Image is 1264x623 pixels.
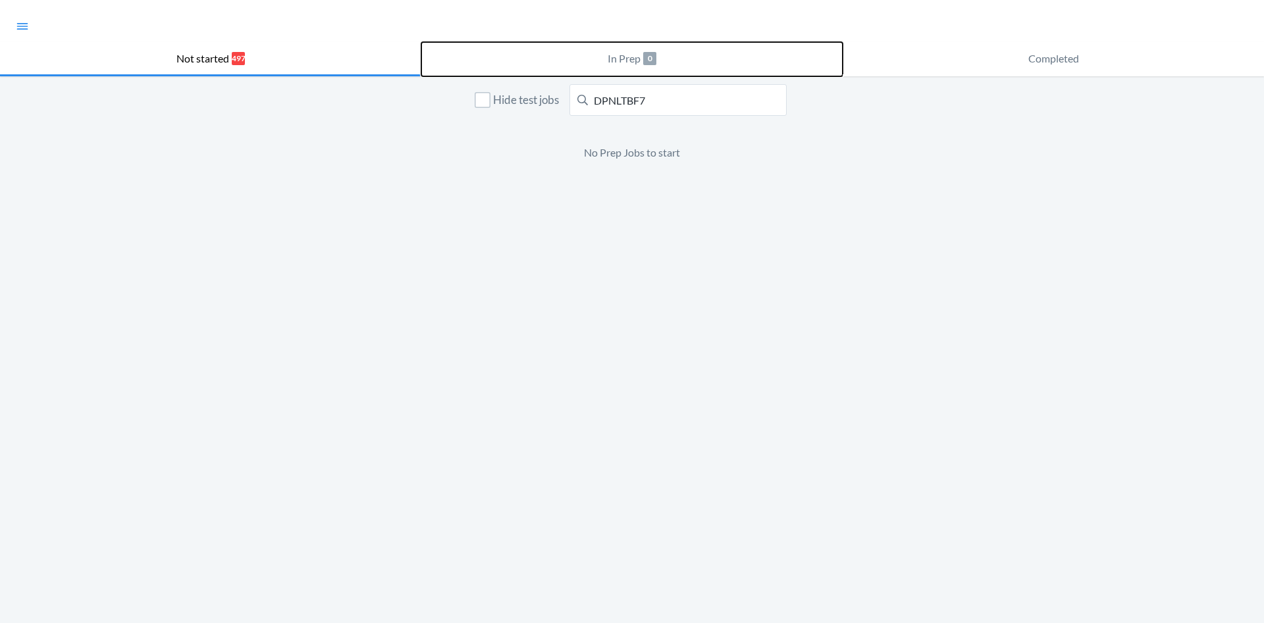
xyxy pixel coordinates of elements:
[421,42,843,76] button: In Prep0
[569,84,787,116] input: Search Prep Jobs
[493,91,559,109] span: Hide test jobs
[643,52,656,65] p: 0
[475,92,490,108] input: Hide test jobs
[232,52,245,65] p: 497
[843,42,1264,76] button: Completed
[1028,51,1079,66] p: Completed
[477,145,787,161] p: No Prep Jobs to start
[608,51,641,66] p: In Prep
[176,51,229,66] p: Not started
